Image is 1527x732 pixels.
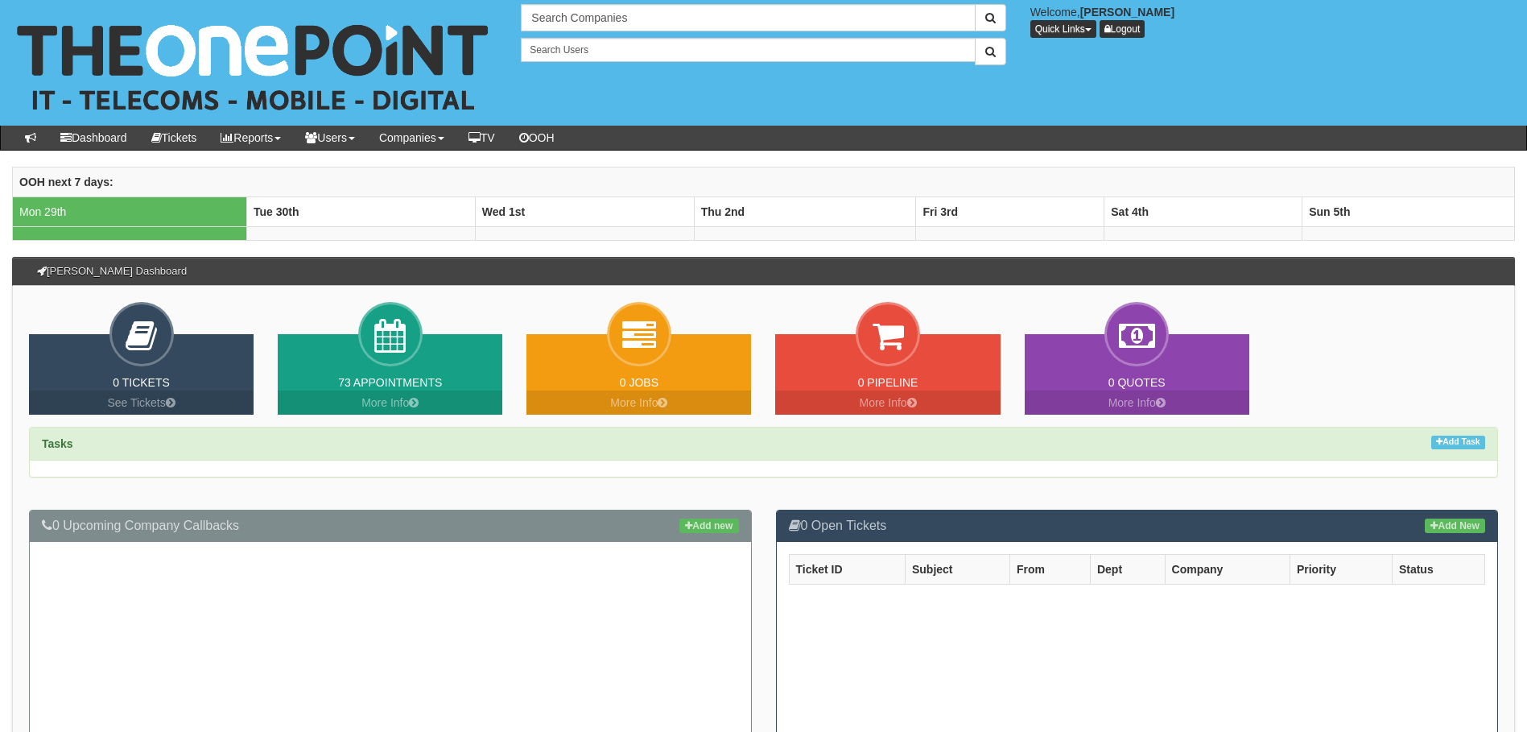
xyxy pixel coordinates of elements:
h3: 0 Open Tickets [789,519,1486,533]
th: Dept [1090,554,1165,584]
strong: Tasks [42,437,73,450]
a: See Tickets [29,391,254,415]
input: Search Companies [521,4,975,31]
a: More Info [1025,391,1249,415]
th: Priority [1290,554,1392,584]
td: Mon 29th [13,196,247,226]
a: More Info [278,391,502,415]
input: Search Users [521,38,975,62]
th: Thu 2nd [694,196,916,226]
b: [PERSON_NAME] [1080,6,1174,19]
a: 0 Jobs [620,376,658,389]
a: Add Task [1431,436,1485,449]
button: Quick Links [1030,20,1096,38]
th: Status [1392,554,1484,584]
th: From [1009,554,1090,584]
th: Wed 1st [475,196,694,226]
a: More Info [526,391,751,415]
div: Welcome, [1018,4,1527,38]
a: Companies [367,126,456,150]
a: Add New [1425,519,1485,533]
a: More Info [775,391,1000,415]
a: OOH [507,126,567,150]
a: Users [293,126,367,150]
a: TV [456,126,507,150]
th: Ticket ID [789,554,905,584]
a: Reports [208,126,293,150]
a: 73 Appointments [338,376,442,389]
h3: [PERSON_NAME] Dashboard [29,258,195,285]
h3: 0 Upcoming Company Callbacks [42,519,739,533]
a: Dashboard [48,126,139,150]
a: 0 Quotes [1108,376,1166,389]
a: 0 Pipeline [858,376,918,389]
th: Tue 30th [246,196,475,226]
th: Subject [905,554,1009,584]
th: Sun 5th [1302,196,1515,226]
th: Fri 3rd [916,196,1104,226]
th: Sat 4th [1104,196,1302,226]
a: Logout [1100,20,1145,38]
th: Company [1165,554,1290,584]
th: OOH next 7 days: [13,167,1515,196]
a: Add new [679,519,738,533]
a: Tickets [139,126,209,150]
a: 0 Tickets [113,376,170,389]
